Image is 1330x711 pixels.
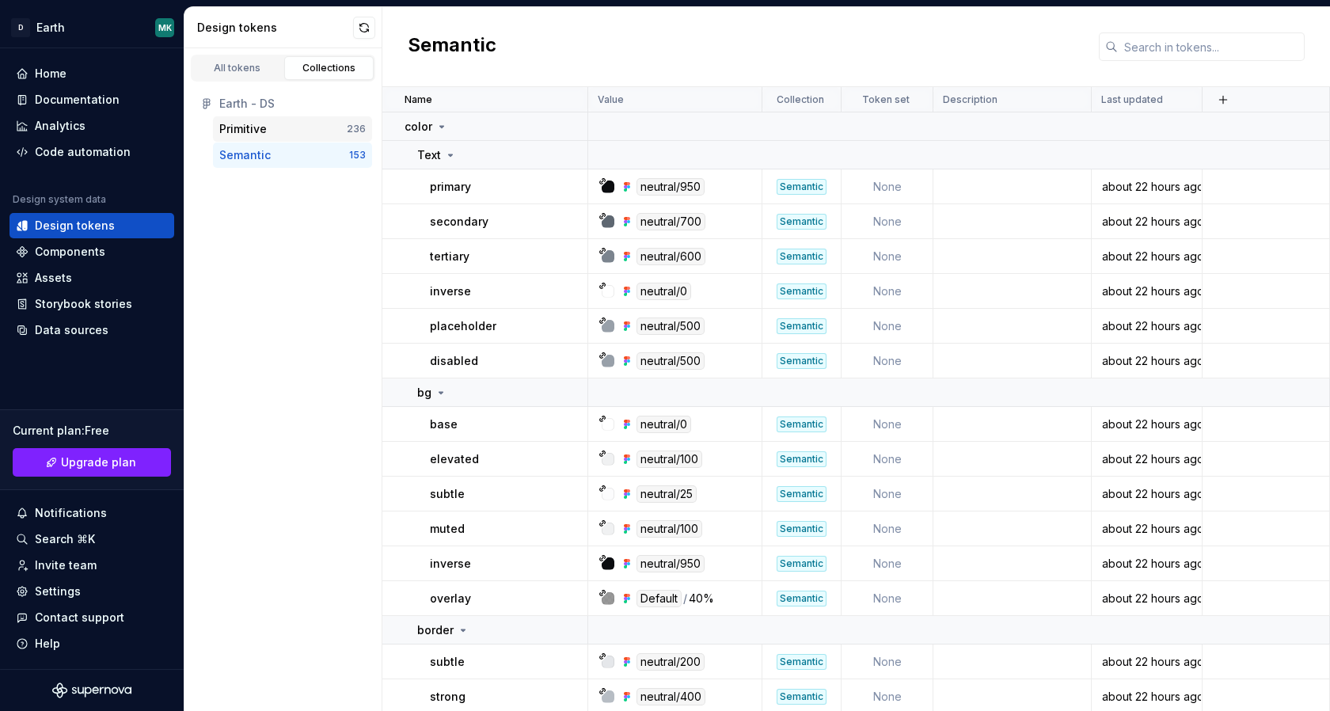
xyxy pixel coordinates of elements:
a: Documentation [9,87,174,112]
div: Semantic [777,486,826,502]
div: Components [35,244,105,260]
a: Settings [9,579,174,604]
p: Value [598,93,624,106]
td: None [842,204,933,239]
td: None [842,477,933,511]
a: Semantic153 [213,143,372,168]
span: Upgrade plan [61,454,136,470]
div: Home [35,66,66,82]
a: Storybook stories [9,291,174,317]
a: Home [9,61,174,86]
div: neutral/100 [636,520,702,538]
td: None [842,309,933,344]
div: Help [35,636,60,652]
p: inverse [430,556,471,572]
div: Code automation [35,144,131,160]
div: Primitive [219,121,267,137]
div: neutral/600 [636,248,705,265]
p: inverse [430,283,471,299]
td: None [842,511,933,546]
button: Notifications [9,500,174,526]
h2: Semantic [408,32,496,61]
div: 236 [347,123,366,135]
a: Assets [9,265,174,291]
td: None [842,344,933,378]
div: about 22 hours ago [1092,179,1201,195]
div: Semantic [777,416,826,432]
div: / [683,590,687,607]
div: about 22 hours ago [1092,214,1201,230]
a: Design tokens [9,213,174,238]
div: Notifications [35,505,107,521]
div: Storybook stories [35,296,132,312]
div: Design tokens [197,20,353,36]
p: Name [405,93,432,106]
p: border [417,622,454,638]
div: neutral/500 [636,352,705,370]
a: Invite team [9,553,174,578]
div: Settings [35,584,81,599]
div: Semantic [777,521,826,537]
button: Help [9,631,174,656]
div: neutral/0 [636,416,691,433]
div: Semantic [777,283,826,299]
p: base [430,416,458,432]
div: All tokens [198,62,277,74]
div: about 22 hours ago [1092,416,1201,432]
div: Earth - DS [219,96,366,112]
div: neutral/700 [636,213,705,230]
td: None [842,644,933,679]
p: Token set [862,93,910,106]
div: Default [636,590,682,607]
a: Components [9,239,174,264]
p: Description [943,93,997,106]
div: Semantic [777,318,826,334]
a: Analytics [9,113,174,139]
div: Data sources [35,322,108,338]
div: neutral/200 [636,653,705,671]
div: Semantic [777,451,826,467]
td: None [842,239,933,274]
div: about 22 hours ago [1092,591,1201,606]
td: None [842,169,933,204]
p: tertiary [430,249,469,264]
div: Semantic [777,214,826,230]
div: about 22 hours ago [1092,556,1201,572]
td: None [842,581,933,616]
div: about 22 hours ago [1092,318,1201,334]
p: disabled [430,353,478,369]
td: None [842,407,933,442]
div: about 22 hours ago [1092,353,1201,369]
p: color [405,119,432,135]
button: Upgrade plan [13,448,171,477]
p: primary [430,179,471,195]
div: Semantic [777,556,826,572]
p: bg [417,385,431,401]
td: None [842,442,933,477]
div: Current plan : Free [13,423,171,439]
a: Data sources [9,317,174,343]
div: about 22 hours ago [1092,689,1201,705]
div: neutral/400 [636,688,705,705]
p: subtle [430,486,465,502]
div: 153 [349,149,366,162]
div: Design tokens [35,218,115,234]
div: Documentation [35,92,120,108]
a: Primitive236 [213,116,372,142]
svg: Supernova Logo [52,682,131,698]
div: Semantic [777,179,826,195]
p: Collection [777,93,824,106]
p: muted [430,521,465,537]
div: about 22 hours ago [1092,283,1201,299]
p: strong [430,689,465,705]
button: DEarthMK [3,10,180,44]
div: neutral/100 [636,451,702,468]
p: secondary [430,214,488,230]
p: Last updated [1101,93,1163,106]
div: Analytics [35,118,85,134]
div: Invite team [35,557,97,573]
div: Semantic [777,591,826,606]
div: neutral/950 [636,178,705,196]
div: Contact support [35,610,124,625]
